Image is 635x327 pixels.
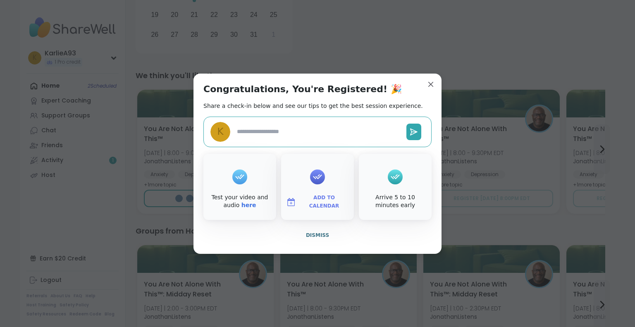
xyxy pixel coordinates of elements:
[283,193,352,211] button: Add to Calendar
[360,193,430,210] div: Arrive 5 to 10 minutes early
[306,232,329,238] span: Dismiss
[299,194,349,210] span: Add to Calendar
[203,227,432,244] button: Dismiss
[286,197,296,207] img: ShareWell Logomark
[203,102,423,110] h2: Share a check-in below and see our tips to get the best session experience.
[203,84,402,95] h1: Congratulations, You're Registered! 🎉
[205,193,275,210] div: Test your video and audio
[241,202,256,208] a: here
[217,124,223,139] span: K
